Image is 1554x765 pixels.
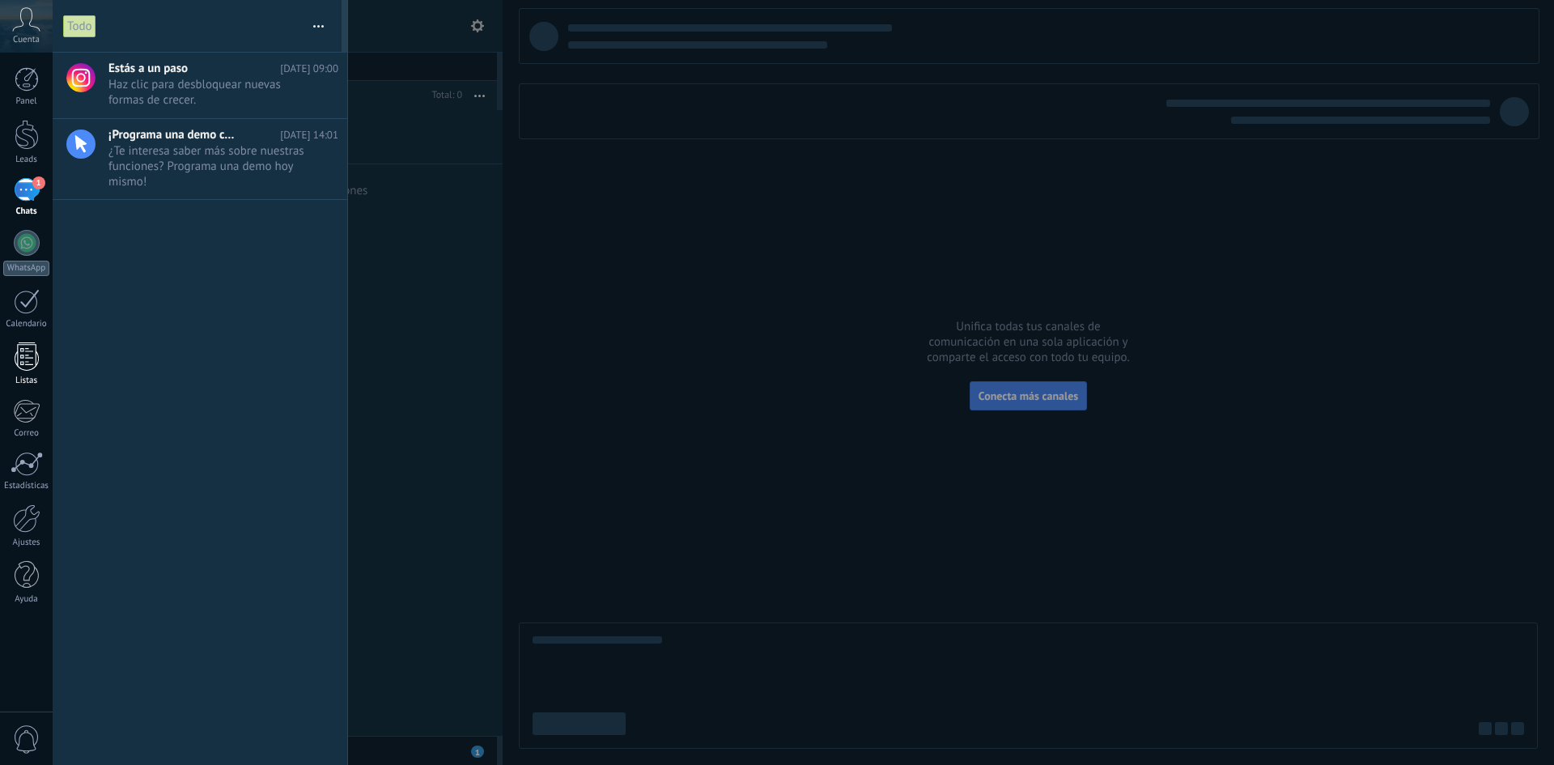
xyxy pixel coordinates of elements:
span: [DATE] 14:01 [280,127,338,142]
span: Haz clic para desbloquear nuevas formas de crecer. [108,77,308,108]
div: Panel [3,96,50,107]
div: Leads [3,155,50,165]
span: [DATE] 09:00 [280,61,338,76]
div: Calendario [3,319,50,329]
div: Estadísticas [3,481,50,491]
a: ¡Programa una demo con un experto! [DATE] 14:01 ¿Te interesa saber más sobre nuestras funciones? ... [53,119,347,199]
div: Chats [3,206,50,217]
span: Cuenta [13,35,40,45]
div: Ajustes [3,538,50,548]
div: Todo [63,15,96,38]
span: ¿Te interesa saber más sobre nuestras funciones? Programa una demo hoy mismo! [108,143,308,189]
span: ¡Programa una demo con un experto! [108,127,238,142]
span: Estás a un paso [108,61,188,76]
div: WhatsApp [3,261,49,276]
a: Estás a un paso [DATE] 09:00 Haz clic para desbloquear nuevas formas de crecer. [53,53,347,118]
div: Correo [3,428,50,439]
div: Listas [3,376,50,386]
span: 1 [32,176,45,189]
div: Ayuda [3,594,50,605]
